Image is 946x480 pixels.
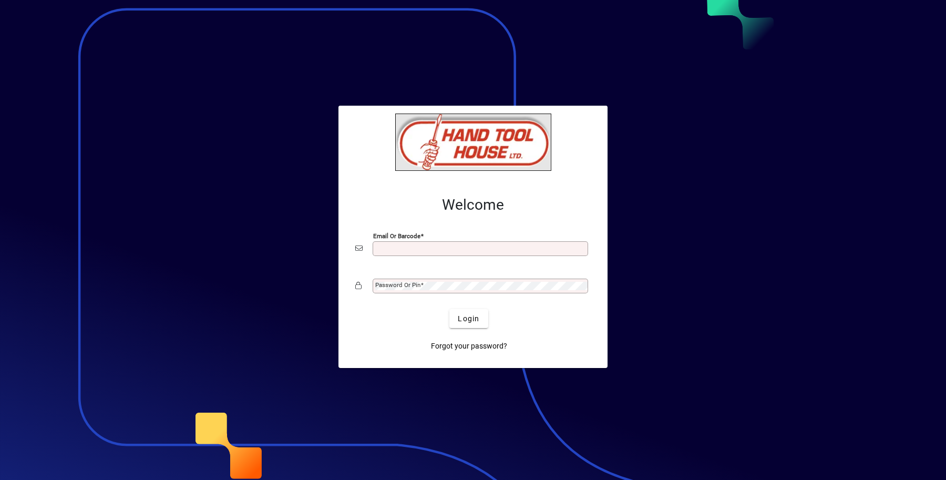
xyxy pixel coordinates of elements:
mat-label: Email or Barcode [373,232,420,240]
a: Forgot your password? [427,336,511,355]
span: Login [458,313,479,324]
span: Forgot your password? [431,341,507,352]
button: Login [449,309,488,328]
mat-label: Password or Pin [375,281,420,289]
h2: Welcome [355,196,591,214]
